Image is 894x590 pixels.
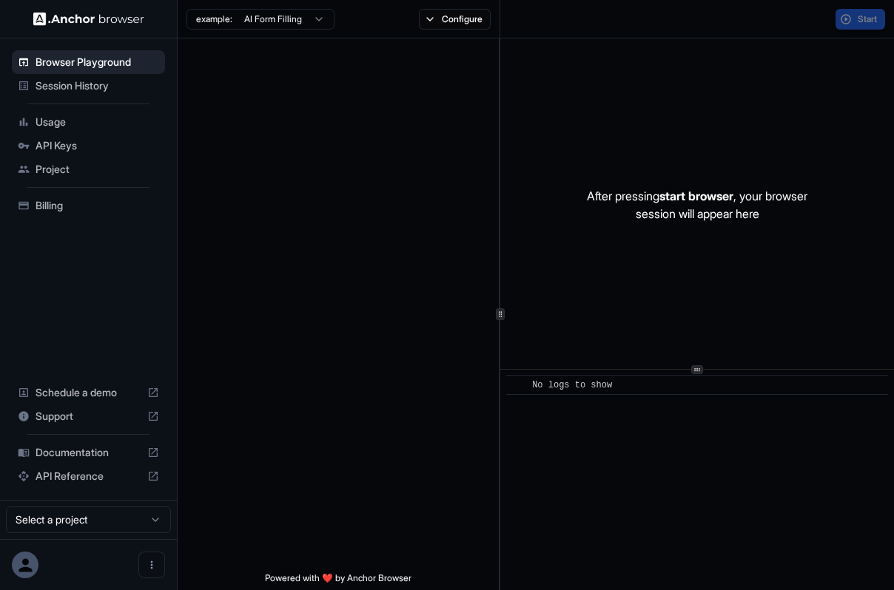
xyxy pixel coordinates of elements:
span: Billing [36,198,159,213]
div: Usage [12,110,165,134]
span: Browser Playground [36,55,159,69]
span: ​ [514,378,521,393]
span: Schedule a demo [36,385,141,400]
span: API Keys [36,138,159,153]
span: Usage [36,115,159,129]
div: Project [12,157,165,181]
div: Browser Playground [12,50,165,74]
div: Billing [12,194,165,217]
span: example: [196,13,232,25]
img: Anchor Logo [33,12,144,26]
span: Documentation [36,445,141,460]
p: After pressing , your browser session will appear here [587,187,807,223]
span: start browser [659,189,733,203]
span: Project [36,162,159,177]
button: Open menu [138,552,165,578]
span: API Reference [36,469,141,484]
span: Powered with ❤️ by Anchor Browser [265,572,411,590]
div: Support [12,404,165,428]
div: Documentation [12,441,165,464]
span: Session History [36,78,159,93]
div: Session History [12,74,165,98]
span: Support [36,409,141,424]
div: Schedule a demo [12,381,165,404]
span: No logs to show [532,380,612,390]
div: API Reference [12,464,165,488]
button: Configure [419,9,491,30]
div: API Keys [12,134,165,157]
